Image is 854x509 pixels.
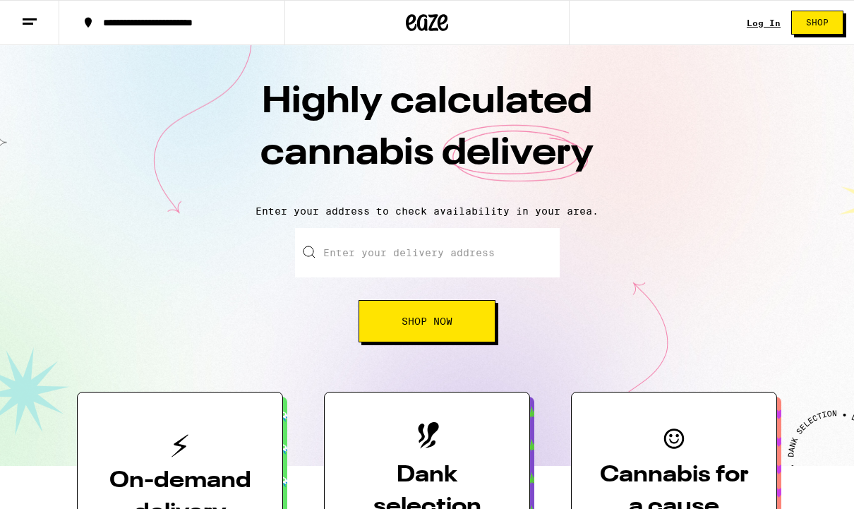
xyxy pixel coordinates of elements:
[359,300,495,342] button: Shop Now
[791,11,843,35] button: Shop
[806,18,829,27] span: Shop
[747,18,781,28] div: Log In
[14,205,840,217] p: Enter your address to check availability in your area.
[180,77,674,194] h1: Highly calculated cannabis delivery
[402,316,452,326] span: Shop Now
[295,228,560,277] input: Enter your delivery address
